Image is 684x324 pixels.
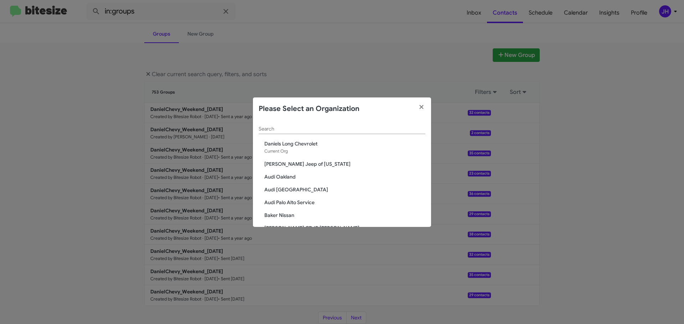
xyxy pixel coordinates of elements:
span: Daniels Long Chevrolet [264,140,425,147]
span: [PERSON_NAME] Jeep of [US_STATE] [264,160,425,168]
span: Audi [GEOGRAPHIC_DATA] [264,186,425,193]
span: [PERSON_NAME] CDJR [PERSON_NAME] [264,224,425,232]
h2: Please Select an Organization [259,103,359,115]
span: Current Org [264,148,288,154]
span: Baker Nissan [264,212,425,219]
span: Audi Palo Alto Service [264,199,425,206]
span: Audi Oakland [264,173,425,180]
